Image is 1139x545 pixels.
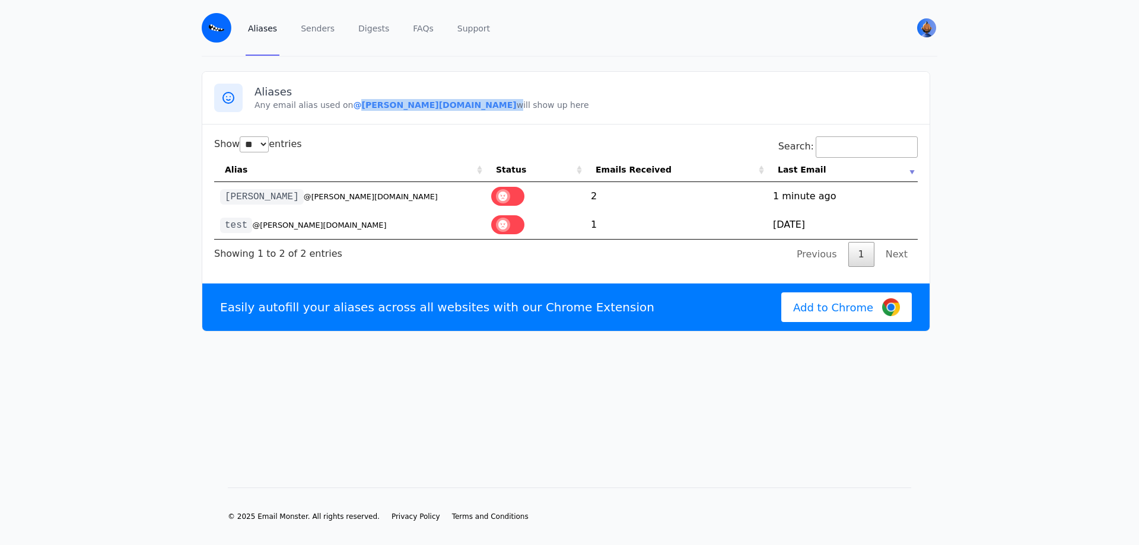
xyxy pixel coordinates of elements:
span: Terms and Conditions [452,512,529,521]
th: Last Email: activate to sort column ascending [767,158,918,182]
a: 1 [848,242,874,267]
small: @[PERSON_NAME][DOMAIN_NAME] [304,192,438,201]
a: Add to Chrome [781,292,912,322]
td: [DATE] [767,211,918,239]
th: Alias: activate to sort column ascending [214,158,485,182]
a: Next [876,242,918,267]
h3: Aliases [254,85,918,99]
p: Easily autofill your aliases across all websites with our Chrome Extension [220,299,654,315]
label: Search: [778,141,918,152]
input: Search: [816,136,918,158]
code: test [220,218,252,233]
button: User menu [916,17,937,39]
td: 1 minute ago [767,182,918,211]
a: Previous [787,242,847,267]
p: Any email alias used on will show up here [254,99,918,111]
a: Terms and Conditions [452,512,529,521]
select: Showentries [240,136,269,152]
th: Status: activate to sort column ascending [485,158,585,182]
span: Add to Chrome [793,299,873,315]
img: Google Chrome Logo [882,298,900,316]
td: 2 [585,182,767,211]
span: Privacy Policy [392,512,440,521]
img: Boby's Avatar [917,18,936,37]
td: 1 [585,211,767,239]
small: @[PERSON_NAME][DOMAIN_NAME] [252,221,386,230]
th: Emails Received: activate to sort column ascending [585,158,767,182]
img: Email Monster [202,13,231,43]
li: © 2025 Email Monster. All rights reserved. [228,512,380,521]
a: Privacy Policy [392,512,440,521]
b: @[PERSON_NAME][DOMAIN_NAME] [353,100,516,110]
code: [PERSON_NAME] [220,189,304,205]
label: Show entries [214,138,302,149]
div: Showing 1 to 2 of 2 entries [214,240,342,261]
